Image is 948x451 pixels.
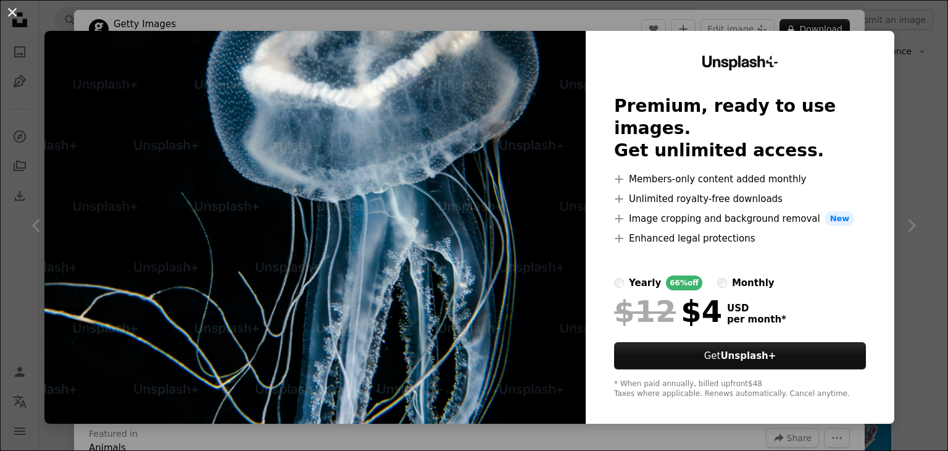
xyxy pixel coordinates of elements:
button: GetUnsplash+ [614,342,866,369]
input: yearly66%off [614,278,624,288]
li: Unlimited royalty-free downloads [614,192,866,206]
h2: Premium, ready to use images. Get unlimited access. [614,95,866,162]
li: Enhanced legal protections [614,231,866,246]
div: * When paid annually, billed upfront $48 Taxes where applicable. Renews automatically. Cancel any... [614,379,866,399]
span: New [825,211,855,226]
input: monthly [717,278,727,288]
li: Members-only content added monthly [614,172,866,187]
strong: Unsplash+ [720,350,776,361]
div: $4 [614,295,722,327]
div: yearly [629,276,661,290]
span: per month * [727,314,786,325]
div: 66% off [666,276,702,290]
span: USD [727,303,786,314]
span: $12 [614,295,676,327]
li: Image cropping and background removal [614,211,866,226]
div: monthly [732,276,775,290]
